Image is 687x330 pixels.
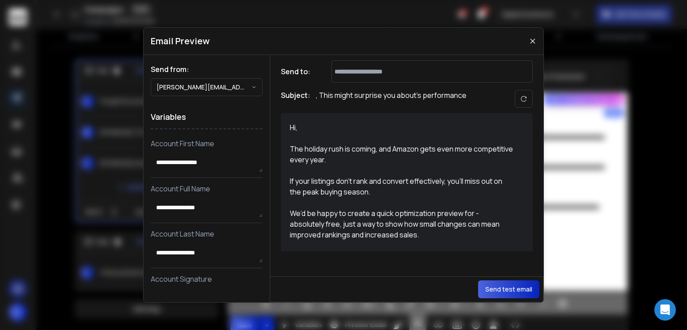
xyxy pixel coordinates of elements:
h1: Send to: [281,66,317,77]
p: Account Full Name [151,183,263,194]
div: Would you want us to use a specific ASIN? We’ll take care of the rest. [290,251,513,262]
p: , This might surprise you about’s performance [316,90,466,108]
div: Hi, [290,122,513,133]
div: We’d be happy to create a quick optimization preview for - absolutely free, just a way to show ho... [290,208,513,240]
h1: Subject: [281,90,310,108]
p: [PERSON_NAME][EMAIL_ADDRESS][DOMAIN_NAME] [157,83,251,92]
h1: Variables [151,105,263,129]
p: Account Last Name [151,228,263,239]
p: Account First Name [151,138,263,149]
div: If your listings don't rank and convert effectively, you’ll miss out on the peak buying season. [290,176,513,197]
div: Open Intercom Messenger [654,299,676,321]
div: The holiday rush is coming, and Amazon gets even more competitive every year. [290,144,513,165]
h1: Email Preview [151,35,210,47]
p: Account Signature [151,274,263,284]
button: Send test email [478,280,539,298]
h1: Send from: [151,64,263,75]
